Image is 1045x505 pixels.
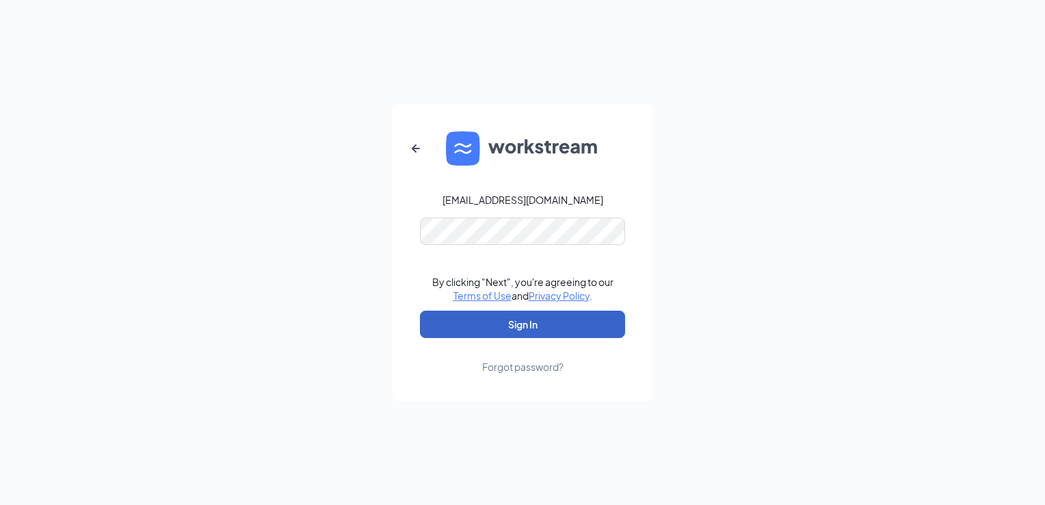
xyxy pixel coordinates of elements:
[482,338,564,374] a: Forgot password?
[446,131,599,166] img: WS logo and Workstream text
[482,360,564,374] div: Forgot password?
[529,289,590,302] a: Privacy Policy
[408,140,424,157] svg: ArrowLeftNew
[420,311,625,338] button: Sign In
[432,275,613,302] div: By clicking "Next", you're agreeing to our and .
[442,193,603,207] div: [EMAIL_ADDRESS][DOMAIN_NAME]
[453,289,512,302] a: Terms of Use
[399,132,432,165] button: ArrowLeftNew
